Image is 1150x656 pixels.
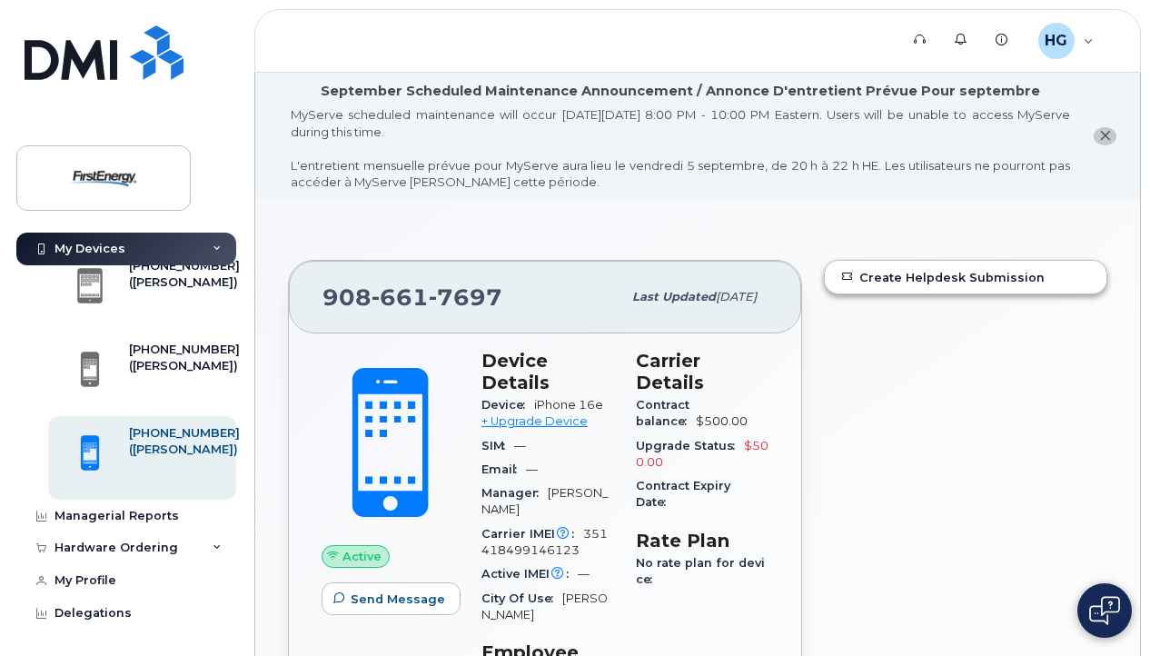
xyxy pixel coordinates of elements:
[481,486,548,500] span: Manager
[636,479,730,509] span: Contract Expiry Date
[481,414,588,428] a: + Upgrade Device
[291,106,1070,191] div: MyServe scheduled maintenance will occur [DATE][DATE] 8:00 PM - 10:00 PM Eastern. Users will be u...
[1089,596,1120,625] img: Open chat
[351,591,445,608] span: Send Message
[481,527,608,557] span: 351418499146123
[716,290,757,303] span: [DATE]
[481,527,583,541] span: Carrier IMEI
[481,591,608,621] span: [PERSON_NAME]
[636,556,765,586] span: No rate plan for device
[481,439,514,452] span: SIM
[481,567,578,581] span: Active IMEI
[514,439,526,452] span: —
[481,462,526,476] span: Email
[429,283,502,311] span: 7697
[481,398,534,412] span: Device
[632,290,716,303] span: Last updated
[322,582,461,615] button: Send Message
[636,439,768,469] span: $500.00
[636,350,768,393] h3: Carrier Details
[696,414,748,428] span: $500.00
[578,567,590,581] span: —
[636,530,768,552] h3: Rate Plan
[481,591,562,605] span: City Of Use
[534,398,603,412] span: iPhone 16e
[342,548,382,565] span: Active
[526,462,538,476] span: —
[1094,127,1116,146] button: close notification
[372,283,429,311] span: 661
[322,283,502,311] span: 908
[321,82,1040,101] div: September Scheduled Maintenance Announcement / Annonce D'entretient Prévue Pour septembre
[825,261,1106,293] a: Create Helpdesk Submission
[481,350,614,393] h3: Device Details
[636,398,696,428] span: Contract balance
[636,439,744,452] span: Upgrade Status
